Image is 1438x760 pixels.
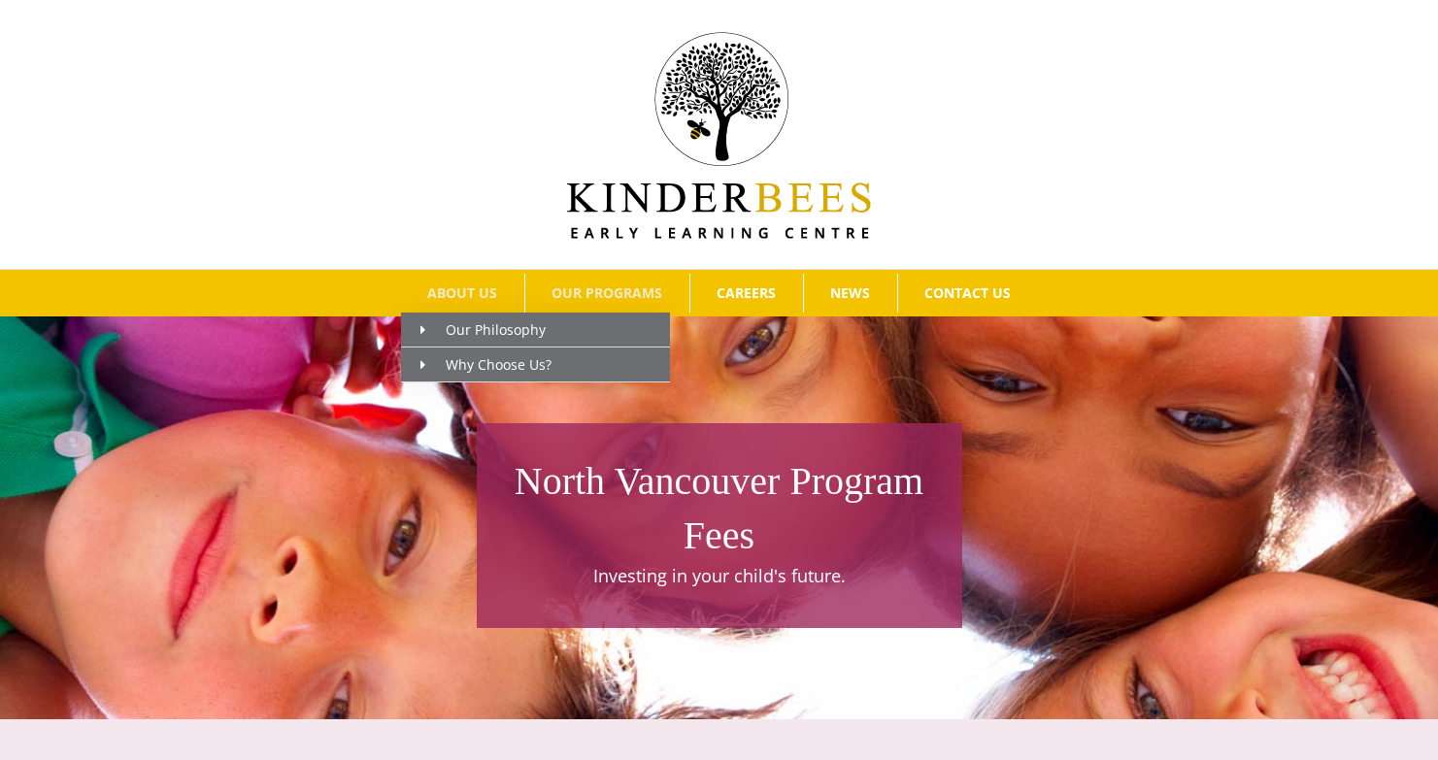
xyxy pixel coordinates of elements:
[525,274,689,313] a: OUR PROGRAMS
[486,563,953,589] p: Investing in your child's future.
[552,286,662,300] span: OUR PROGRAMS
[898,274,1038,313] a: CONTACT US
[401,313,670,347] a: Our Philosophy
[486,454,953,563] h1: North Vancouver Program Fees
[804,274,897,313] a: NEWS
[29,270,1409,316] nav: Main Menu
[427,286,497,300] span: ABOUT US
[401,347,670,382] a: Why Choose Us?
[567,32,871,239] img: Kinder Bees Logo
[690,274,803,313] a: CAREERS
[420,355,552,374] span: Why Choose Us?
[401,274,524,313] a: ABOUT US
[717,286,776,300] span: CAREERS
[420,320,546,339] span: Our Philosophy
[830,286,870,300] span: NEWS
[924,286,1011,300] span: CONTACT US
